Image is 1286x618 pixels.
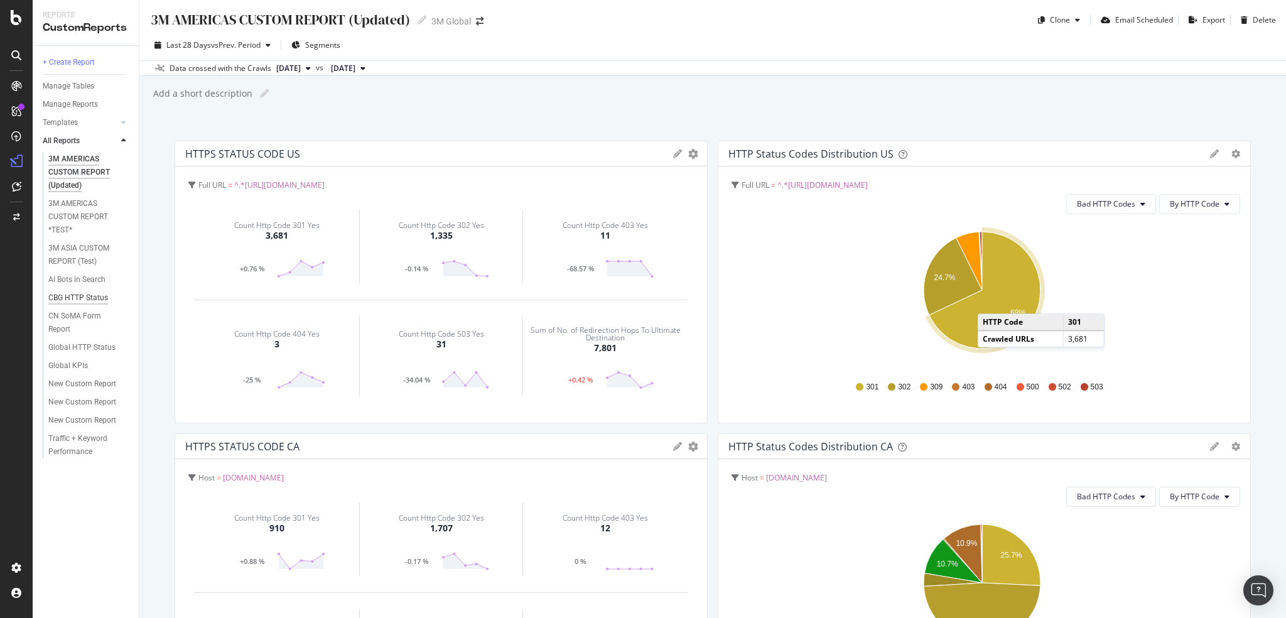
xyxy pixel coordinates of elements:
[742,472,758,483] span: Host
[48,242,130,268] a: 3M ASIA CUSTOM REPORT (Test)
[476,17,484,26] div: arrow-right-arrow-left
[170,63,271,74] div: Data crossed with the Crawls
[430,522,453,534] div: 1,707
[234,180,325,190] span: ^.*[URL][DOMAIN_NAME]
[1253,14,1276,25] div: Delete
[436,338,446,350] div: 31
[43,116,117,129] a: Templates
[149,35,276,55] button: Last 28 DaysvsPrev. Period
[48,273,105,286] div: AI Bots in Search
[728,440,893,453] div: HTTP Status Codes Distribution CA
[271,61,316,76] button: [DATE]
[48,432,121,458] div: Traffic + Keyword Performance
[43,134,80,148] div: All Reports
[149,10,410,30] div: 3M AMERICAS CUSTOM REPORT (Updated)
[934,273,956,282] text: 24.7%
[316,62,326,73] span: vs
[274,338,279,350] div: 3
[185,440,300,453] div: HTTPS STATUS CODE CA
[48,197,130,237] a: 3M AMERICAS CUSTOM REPORT *TEST*
[43,98,130,111] a: Manage Reports
[43,10,129,21] div: Reports
[392,377,441,383] div: -34.04 %
[528,327,683,342] div: Sum of No. of Redirection Hops To Ultimate Destination
[227,377,276,383] div: -25 %
[276,63,301,74] span: 2025 Aug. 3rd
[48,310,130,336] a: CN SoMA Form Report
[48,396,130,409] a: New Custom Report
[1243,575,1273,605] div: Open Intercom Messenger
[1066,487,1156,507] button: Bad HTTP Codes
[48,341,130,354] a: Global HTTP Status
[266,229,288,242] div: 3,681
[563,222,648,229] div: Count Http Code 403 Yes
[286,35,345,55] button: Segments
[1170,491,1219,502] span: By HTTP Code
[152,87,252,100] div: Add a short description
[392,266,441,272] div: -0.14 %
[600,229,610,242] div: 11
[48,310,119,336] div: CN SoMA Form Report
[766,472,827,483] span: [DOMAIN_NAME]
[48,341,116,354] div: Global HTTP Status
[728,224,1236,370] svg: A chart.
[1159,194,1240,214] button: By HTTP Code
[48,273,130,286] a: AI Bots in Search
[48,432,130,458] a: Traffic + Keyword Performance
[1231,442,1240,451] div: gear
[198,180,226,190] span: Full URL
[211,40,261,50] span: vs Prev. Period
[48,414,130,427] a: New Custom Report
[234,514,320,522] div: Count Http Code 301 Yes
[175,141,708,423] div: HTTPS STATUS CODE USgeargearFull URL = ^.*[URL][DOMAIN_NAME]Count Http Code 301 Yes3,681+0.76 %Co...
[48,291,130,305] a: CBG HTTP Status
[48,153,124,192] div: 3M AMERICAS CUSTOM REPORT (Updated)
[399,222,484,229] div: Count Http Code 302 Yes
[48,197,123,237] div: 3M AMERICAS CUSTOM REPORT *TEST*
[392,558,441,565] div: -0.17 %
[228,180,232,190] span: =
[995,382,1007,393] span: 404
[331,63,355,74] span: 2025 Jul. 6th
[43,116,78,129] div: Templates
[48,242,122,268] div: 3M ASIA CUSTOM REPORT (Test)
[431,15,471,28] div: 3M Global
[260,89,269,98] i: Edit report name
[399,514,484,522] div: Count Http Code 302 Yes
[43,80,94,93] div: Manage Tables
[1202,14,1225,25] div: Export
[48,396,116,409] div: New Custom Report
[771,180,775,190] span: =
[1010,308,1025,317] text: 68%
[777,180,868,190] span: ^.*[URL][DOMAIN_NAME]
[43,21,129,35] div: CustomReports
[43,80,130,93] a: Manage Tables
[728,148,894,160] div: HTTP Status Codes Distribution US
[600,522,610,534] div: 12
[227,558,276,565] div: +0.88 %
[1077,491,1135,502] span: Bad HTTP Codes
[556,266,605,272] div: -68.57 %
[742,180,769,190] span: Full URL
[48,359,130,372] a: Global KPIs
[978,314,1064,330] td: HTTP Code
[166,40,211,50] span: Last 28 Days
[223,472,284,483] span: [DOMAIN_NAME]
[978,331,1064,347] td: Crawled URLs
[48,414,116,427] div: New Custom Report
[430,229,453,242] div: 1,335
[930,382,943,393] span: 309
[43,98,98,111] div: Manage Reports
[1184,10,1225,30] button: Export
[962,382,975,393] span: 403
[1064,331,1104,347] td: 3,681
[688,149,698,158] div: gear
[1077,198,1135,209] span: Bad HTTP Codes
[418,16,426,24] i: Edit report name
[43,56,95,69] div: + Create Report
[1050,14,1070,25] div: Clone
[594,342,617,354] div: 7,801
[399,330,484,338] div: Count Http Code 503 Yes
[1170,198,1219,209] span: By HTTP Code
